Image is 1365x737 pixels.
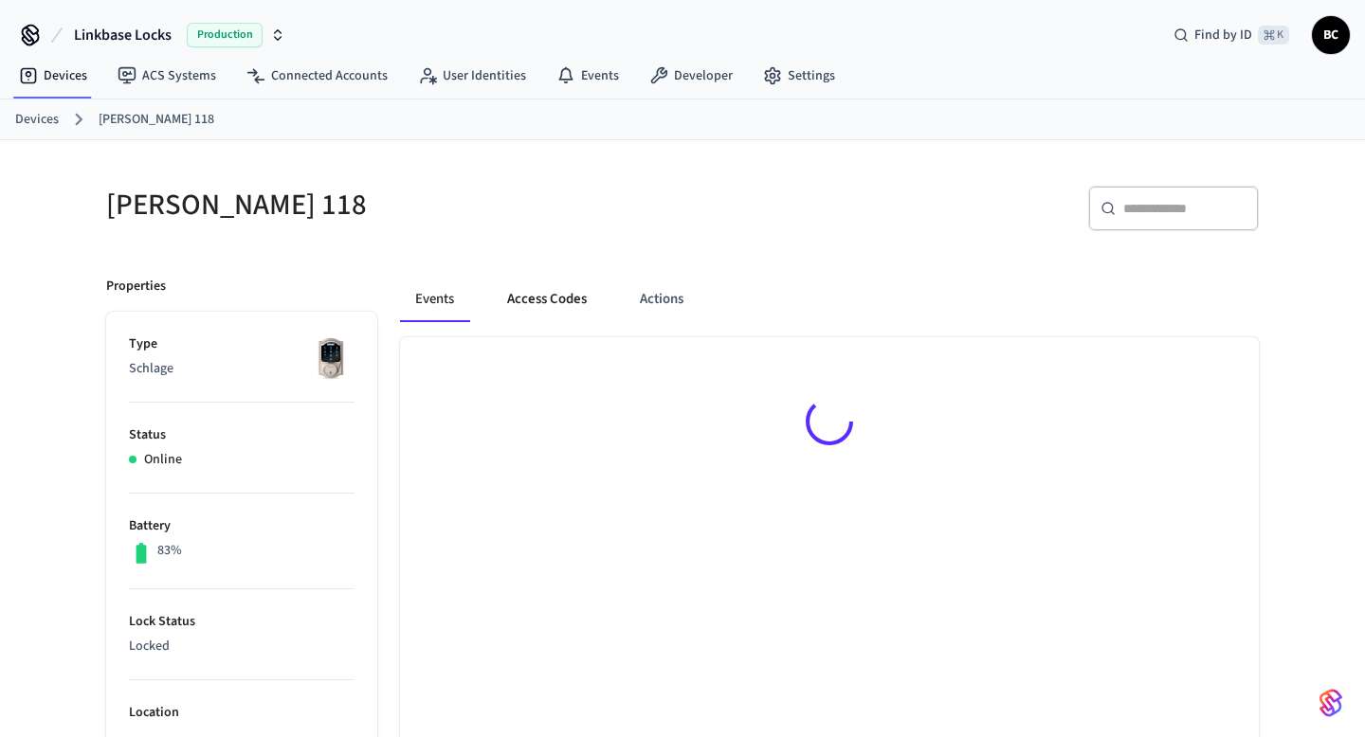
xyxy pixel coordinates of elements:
[1194,26,1252,45] span: Find by ID
[541,59,634,93] a: Events
[403,59,541,93] a: User Identities
[144,450,182,470] p: Online
[15,110,59,130] a: Devices
[1312,16,1350,54] button: BC
[106,186,671,225] h5: [PERSON_NAME] 118
[634,59,748,93] a: Developer
[129,334,355,354] p: Type
[129,703,355,723] p: Location
[400,277,469,322] button: Events
[129,359,355,379] p: Schlage
[1258,26,1289,45] span: ⌘ K
[748,59,850,93] a: Settings
[129,516,355,536] p: Battery
[129,425,355,445] p: Status
[1314,18,1348,52] span: BC
[231,59,403,93] a: Connected Accounts
[129,612,355,632] p: Lock Status
[74,24,172,46] span: Linkbase Locks
[625,277,699,322] button: Actions
[400,277,1259,322] div: ant example
[157,541,182,561] p: 83%
[1158,18,1304,52] div: Find by ID⌘ K
[187,23,263,47] span: Production
[4,59,102,93] a: Devices
[129,637,355,656] p: Locked
[1319,688,1342,718] img: SeamLogoGradient.69752ec5.svg
[307,334,355,382] img: Schlage Sense Smart Deadbolt with Camelot Trim, Front
[106,277,166,297] p: Properties
[102,59,231,93] a: ACS Systems
[492,277,602,322] button: Access Codes
[99,110,214,130] a: [PERSON_NAME] 118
